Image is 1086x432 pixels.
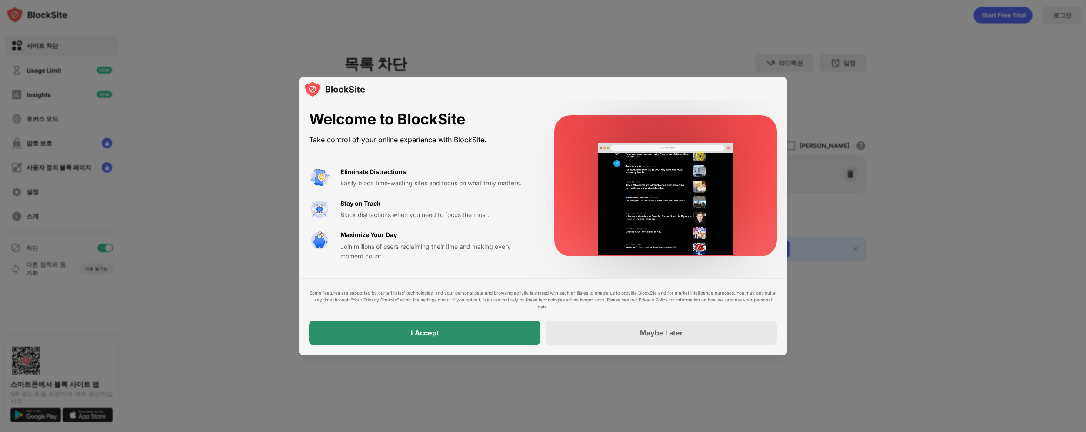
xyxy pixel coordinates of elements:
div: Join millions of users reclaiming their time and making every moment count. [340,242,533,261]
img: value-focus.svg [309,199,330,220]
img: logo-blocksite.svg [304,80,365,98]
div: Maybe Later [640,328,683,337]
div: Some features are supported by our affiliates’ technologies, and your personal data and browsing ... [309,289,777,310]
div: Take control of your online experience with BlockSite. [309,134,533,146]
img: value-avoid-distractions.svg [309,167,330,188]
div: Stay on Track [340,199,380,208]
div: Block distractions when you need to focus the most. [340,210,533,220]
div: I Accept [411,328,439,337]
a: Privacy Policy [639,297,668,302]
div: Maximize Your Day [340,230,397,240]
div: Eliminate Distractions [340,167,406,177]
div: Welcome to BlockSite [309,111,533,128]
img: value-safe-time.svg [309,230,330,251]
div: Easily block time-wasting sites and focus on what truly matters. [340,178,533,188]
